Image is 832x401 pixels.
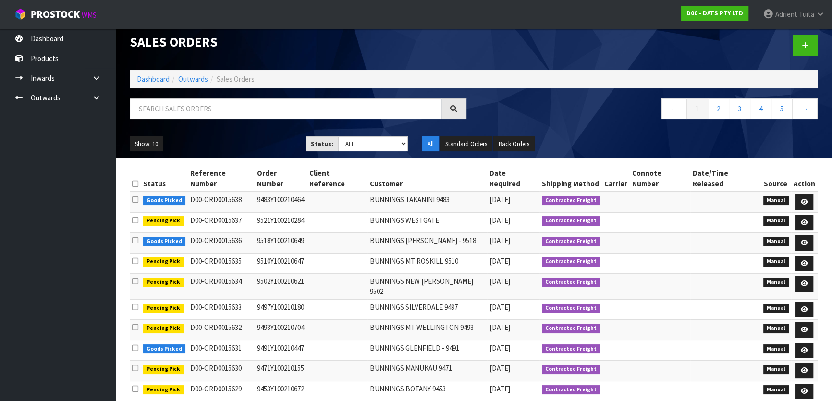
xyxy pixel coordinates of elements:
[763,278,789,287] span: Manual
[763,385,789,395] span: Manual
[602,166,630,192] th: Carrier
[255,192,307,212] td: 9483Y100210464
[493,136,535,152] button: Back Orders
[690,166,761,192] th: Date/Time Released
[542,385,600,395] span: Contracted Freight
[489,195,510,204] span: [DATE]
[367,299,487,320] td: BUNNINGS SILVERDALE 9497
[255,253,307,274] td: 9510Y100210647
[255,361,307,381] td: 9471Y100210155
[542,304,600,313] span: Contracted Freight
[255,166,307,192] th: Order Number
[761,166,791,192] th: Source
[763,365,789,374] span: Manual
[255,212,307,233] td: 9521Y100210284
[255,320,307,340] td: 9493Y100210704
[367,340,487,361] td: BUNNINGS GLENFIELD - 9491
[775,10,797,19] span: Adrient
[188,233,255,254] td: D00-ORD0015636
[143,344,185,354] span: Goods Picked
[661,98,687,119] a: ←
[188,253,255,274] td: D00-ORD0015635
[367,233,487,254] td: BUNNINGS [PERSON_NAME] - 9518
[137,74,170,84] a: Dashboard
[422,136,439,152] button: All
[542,196,600,206] span: Contracted Freight
[188,166,255,192] th: Reference Number
[217,74,255,84] span: Sales Orders
[255,299,307,320] td: 9497Y100210180
[489,277,510,286] span: [DATE]
[82,11,97,20] small: WMS
[178,74,208,84] a: Outwards
[487,166,539,192] th: Date Required
[367,166,487,192] th: Customer
[542,278,600,287] span: Contracted Freight
[14,8,26,20] img: cube-alt.png
[542,344,600,354] span: Contracted Freight
[143,216,184,226] span: Pending Pick
[481,98,818,122] nav: Page navigation
[539,166,602,192] th: Shipping Method
[188,212,255,233] td: D00-ORD0015637
[763,304,789,313] span: Manual
[681,6,748,21] a: D00 - DATS PTY LTD
[307,166,368,192] th: Client Reference
[489,323,510,332] span: [DATE]
[542,237,600,246] span: Contracted Freight
[489,364,510,373] span: [DATE]
[542,257,600,267] span: Contracted Freight
[489,216,510,225] span: [DATE]
[542,324,600,333] span: Contracted Freight
[489,256,510,266] span: [DATE]
[367,212,487,233] td: BUNNINGS WESTGATE
[367,192,487,212] td: BUNNINGS TAKANINI 9483
[130,98,441,119] input: Search sales orders
[729,98,750,119] a: 3
[130,35,466,49] h1: Sales Orders
[686,9,743,17] strong: D00 - DATS PTY LTD
[188,192,255,212] td: D00-ORD0015638
[489,343,510,352] span: [DATE]
[763,257,789,267] span: Manual
[763,196,789,206] span: Manual
[542,365,600,374] span: Contracted Freight
[799,10,814,19] span: Tuita
[143,324,184,333] span: Pending Pick
[367,361,487,381] td: BUNNINGS MANUKAU 9471
[791,166,818,192] th: Action
[255,233,307,254] td: 9518Y100210649
[630,166,690,192] th: Connote Number
[440,136,492,152] button: Standard Orders
[489,384,510,393] span: [DATE]
[188,340,255,361] td: D00-ORD0015631
[686,98,708,119] a: 1
[771,98,793,119] a: 5
[141,166,188,192] th: Status
[489,236,510,245] span: [DATE]
[143,304,184,313] span: Pending Pick
[188,299,255,320] td: D00-ORD0015633
[143,237,185,246] span: Goods Picked
[188,274,255,300] td: D00-ORD0015634
[542,216,600,226] span: Contracted Freight
[489,303,510,312] span: [DATE]
[143,257,184,267] span: Pending Pick
[763,216,789,226] span: Manual
[255,340,307,361] td: 9491Y100210447
[750,98,771,119] a: 4
[763,237,789,246] span: Manual
[367,253,487,274] td: BUNNINGS MT ROSKILL 9510
[188,320,255,340] td: D00-ORD0015632
[143,365,184,374] span: Pending Pick
[143,278,184,287] span: Pending Pick
[188,361,255,381] td: D00-ORD0015630
[367,274,487,300] td: BUNNINGS NEW [PERSON_NAME] 9502
[143,385,184,395] span: Pending Pick
[31,8,80,21] span: ProStock
[367,320,487,340] td: BUNNINGS MT WELLINGTON 9493
[763,344,789,354] span: Manual
[708,98,729,119] a: 2
[311,140,333,148] strong: Status:
[143,196,185,206] span: Goods Picked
